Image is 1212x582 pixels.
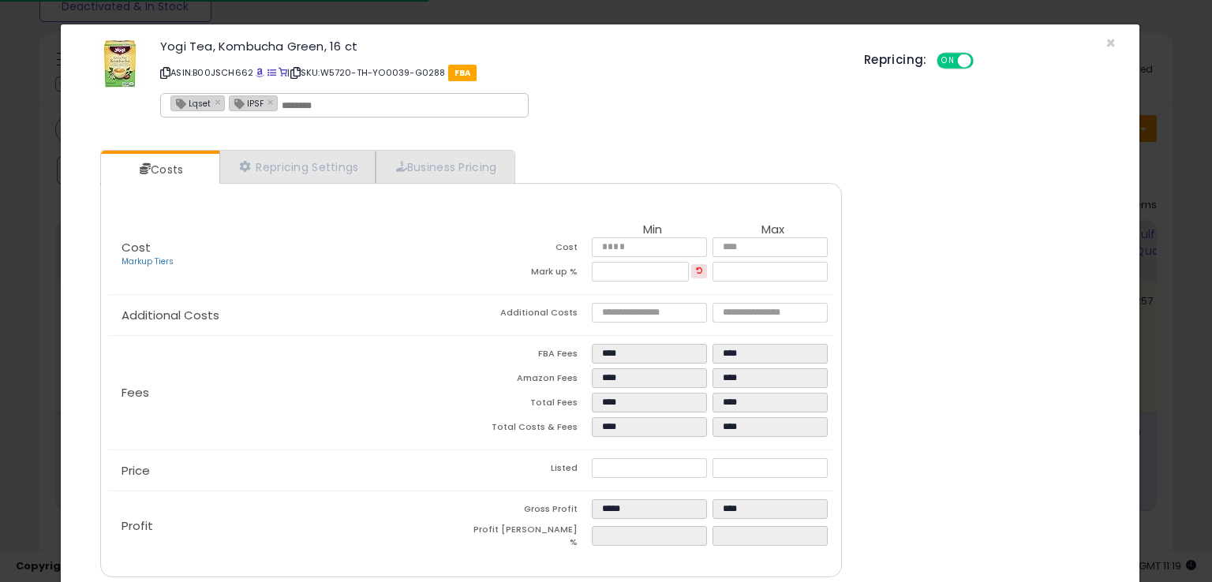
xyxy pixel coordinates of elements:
p: Cost [109,241,471,268]
td: Total Costs & Fees [471,417,592,442]
p: Profit [109,520,471,532]
th: Min [592,223,713,237]
td: Gross Profit [471,499,592,524]
a: × [215,95,224,109]
p: Additional Costs [109,309,471,322]
span: IPSF [230,96,264,110]
td: FBA Fees [471,344,592,368]
a: Business Pricing [376,151,513,183]
p: Price [109,464,471,477]
td: Profit [PERSON_NAME] % [471,524,592,553]
span: OFF [971,54,996,68]
a: × [267,95,277,109]
p: Fees [109,386,471,399]
h5: Repricing: [864,54,927,66]
a: Repricing Settings [219,151,376,183]
td: Mark up % [471,262,592,286]
td: Amazon Fees [471,368,592,393]
td: Cost [471,237,592,262]
span: ON [938,54,958,68]
a: All offer listings [267,66,276,79]
a: BuyBox page [256,66,264,79]
span: Lqset [171,96,211,110]
img: 5173qoPnM2L._SL60_.jpg [96,40,144,88]
span: FBA [448,65,477,81]
td: Additional Costs [471,303,592,327]
p: ASIN: B00JSCH662 | SKU: W5720-TH-YO0039-G0288 [160,60,840,85]
a: Costs [101,154,218,185]
h3: Yogi Tea, Kombucha Green, 16 ct [160,40,840,52]
span: × [1105,32,1116,54]
td: Listed [471,458,592,483]
a: Markup Tiers [122,256,174,267]
td: Total Fees [471,393,592,417]
th: Max [713,223,833,237]
a: Your listing only [279,66,287,79]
